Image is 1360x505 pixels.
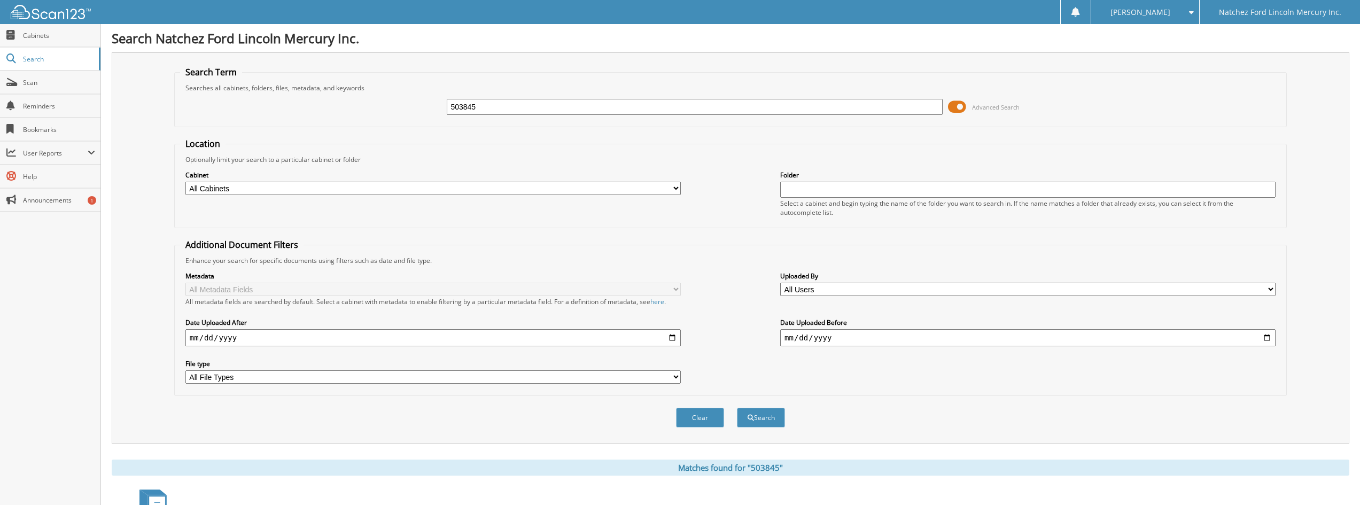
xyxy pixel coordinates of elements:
[1219,9,1341,15] span: Natchez Ford Lincoln Mercury Inc.
[23,196,95,205] span: Announcements
[23,31,95,40] span: Cabinets
[185,297,681,306] div: All metadata fields are searched by default. Select a cabinet with metadata to enable filtering b...
[23,149,88,158] span: User Reports
[780,170,1276,180] label: Folder
[185,359,681,368] label: File type
[23,172,95,181] span: Help
[780,318,1276,327] label: Date Uploaded Before
[180,155,1281,164] div: Optionally limit your search to a particular cabinet or folder
[180,256,1281,265] div: Enhance your search for specific documents using filters such as date and file type.
[180,138,226,150] legend: Location
[650,297,664,306] a: here
[185,271,681,281] label: Metadata
[780,329,1276,346] input: end
[780,199,1276,217] div: Select a cabinet and begin typing the name of the folder you want to search in. If the name match...
[185,170,681,180] label: Cabinet
[737,408,785,428] button: Search
[23,78,95,87] span: Scan
[676,408,724,428] button: Clear
[88,196,96,205] div: 1
[972,103,1020,111] span: Advanced Search
[185,318,681,327] label: Date Uploaded After
[11,5,91,19] img: scan123-logo-white.svg
[23,125,95,134] span: Bookmarks
[23,55,94,64] span: Search
[112,460,1349,476] div: Matches found for "503845"
[185,329,681,346] input: start
[180,66,242,78] legend: Search Term
[780,271,1276,281] label: Uploaded By
[23,102,95,111] span: Reminders
[180,83,1281,92] div: Searches all cabinets, folders, files, metadata, and keywords
[112,29,1349,47] h1: Search Natchez Ford Lincoln Mercury Inc.
[1110,9,1170,15] span: [PERSON_NAME]
[180,239,304,251] legend: Additional Document Filters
